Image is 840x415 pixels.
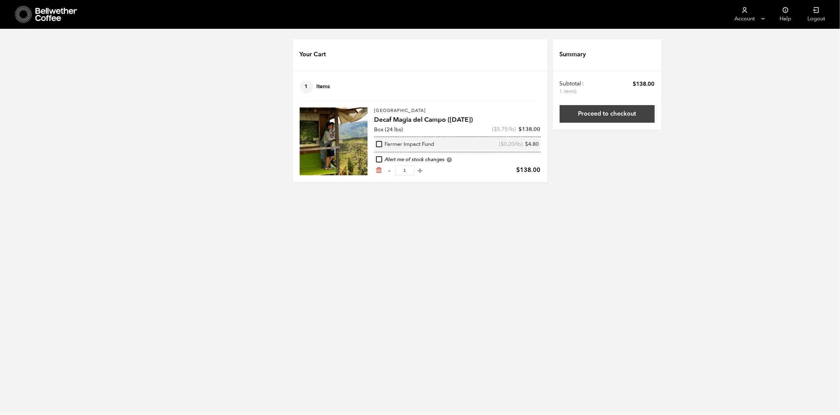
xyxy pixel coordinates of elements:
button: - [385,167,394,174]
span: $ [517,166,520,174]
a: Proceed to checkout [560,105,655,123]
button: + [416,167,425,174]
div: Alert me of stock changes [374,156,541,163]
span: $ [525,140,528,148]
bdi: 138.00 [633,80,655,88]
span: $ [519,125,522,133]
span: $ [501,140,504,148]
bdi: 5.75 [494,125,508,133]
div: Farmer Impact Fund [376,141,434,148]
bdi: 138.00 [517,166,541,174]
span: ( /lb) [499,141,523,148]
h4: Decaf Magia del Campo ([DATE]) [374,115,541,125]
span: $ [494,125,497,133]
h4: Items [300,80,330,94]
th: Subtotal [560,80,585,95]
bdi: 4.80 [525,140,539,148]
p: [GEOGRAPHIC_DATA] [374,107,541,114]
span: $ [633,80,636,88]
h4: Your Cart [300,50,326,59]
span: 1 [300,80,313,94]
input: Qty [395,165,414,175]
p: Box (24 lbs) [374,125,403,134]
bdi: 138.00 [519,125,541,133]
h4: Summary [560,50,586,59]
a: Remove from cart [376,167,382,174]
bdi: 0.20 [501,140,515,148]
span: ( /lb) [492,125,516,133]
